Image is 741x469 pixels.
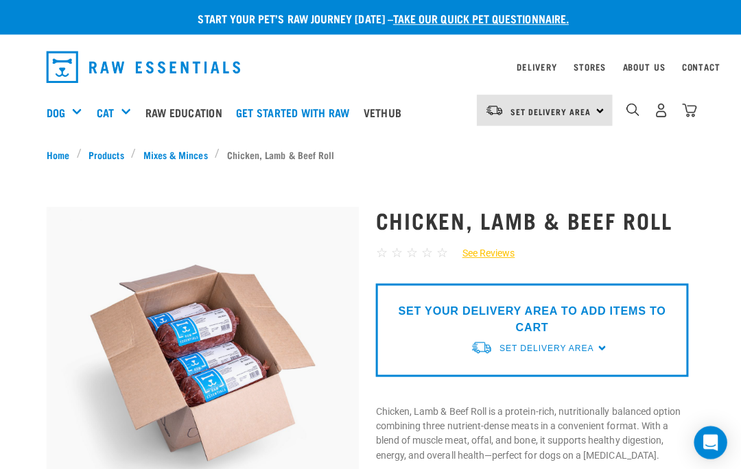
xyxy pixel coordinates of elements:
nav: breadcrumbs [52,146,689,160]
span: Set Delivery Area [502,341,595,350]
span: ☆ [439,243,451,258]
a: Get started with Raw [237,84,363,139]
a: Stores [575,64,607,69]
img: home-icon-1@2x.png [627,102,640,115]
img: user.png [655,102,669,117]
span: ☆ [409,243,421,258]
a: take our quick pet questionnaire. [396,15,570,21]
img: van-moving.png [473,337,495,352]
a: Products [87,146,137,160]
nav: dropdown navigation [41,45,700,88]
h1: Chicken, Lamb & Beef Roll [379,206,689,230]
a: About Us [624,64,666,69]
a: Raw Education [147,84,237,139]
img: home-icon@2x.png [683,102,697,117]
a: See Reviews [451,244,517,258]
img: Raw Essentials Logo [52,51,244,82]
a: Mixes & Minces [141,146,220,160]
a: Vethub [363,84,414,139]
p: Chicken, Lamb & Beef Roll is a protein-rich, nutritionally balanced option combining three nutrie... [379,401,689,459]
a: Cat [102,104,119,120]
a: Dog [52,104,71,120]
span: ☆ [394,243,405,258]
a: Delivery [519,64,558,69]
p: SET YOUR DELIVERY AREA TO ADD ITEMS TO CART [389,300,679,333]
a: Contact [682,64,720,69]
span: ☆ [424,243,436,258]
span: ☆ [379,243,390,258]
div: Open Intercom Messenger [694,422,727,455]
img: van-moving.png [487,104,506,116]
span: Set Delivery Area [513,108,592,113]
a: Home [52,146,82,160]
